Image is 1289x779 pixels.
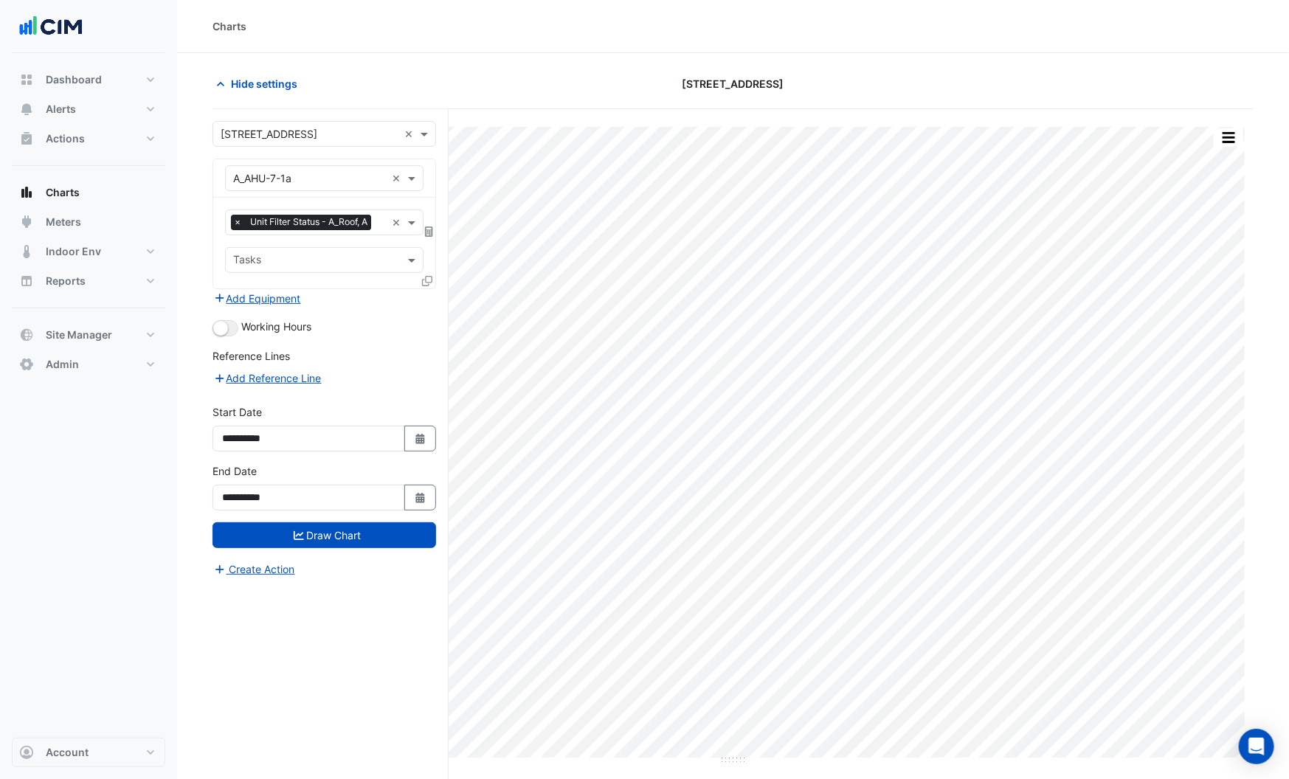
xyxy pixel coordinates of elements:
app-icon: Alerts [19,102,34,117]
app-icon: Charts [19,185,34,200]
span: Clear [392,170,404,186]
label: Reference Lines [212,348,290,364]
app-icon: Admin [19,357,34,372]
app-icon: Reports [19,274,34,288]
app-icon: Actions [19,131,34,146]
button: Hide settings [212,71,307,97]
fa-icon: Select Date [414,491,427,504]
span: Actions [46,131,85,146]
span: Reports [46,274,86,288]
div: Charts [212,18,246,34]
button: Account [12,738,165,767]
fa-icon: Select Date [414,432,427,445]
span: Charts [46,185,80,200]
span: Clear [404,126,417,142]
app-icon: Indoor Env [19,244,34,259]
span: Alerts [46,102,76,117]
div: Tasks [231,252,261,271]
button: Alerts [12,94,165,124]
label: Start Date [212,404,262,420]
label: End Date [212,463,257,479]
button: Meters [12,207,165,237]
span: Clear [392,215,404,230]
button: Draw Chart [212,522,436,548]
span: Choose Function [423,225,436,238]
button: Dashboard [12,65,165,94]
span: × [231,215,244,229]
button: More Options [1214,128,1243,147]
button: Charts [12,178,165,207]
app-icon: Site Manager [19,328,34,342]
span: Admin [46,357,79,372]
app-icon: Meters [19,215,34,229]
button: Add Equipment [212,290,302,307]
span: Site Manager [46,328,112,342]
button: Create Action [212,561,296,578]
app-icon: Dashboard [19,72,34,87]
span: Clone Favourites and Tasks from this Equipment to other Equipment [422,274,432,287]
img: Company Logo [18,12,84,41]
button: Add Reference Line [212,370,322,387]
button: Admin [12,350,165,379]
span: Indoor Env [46,244,101,259]
span: Working Hours [241,320,311,333]
button: Site Manager [12,320,165,350]
div: Open Intercom Messenger [1239,729,1274,764]
button: Indoor Env [12,237,165,266]
button: Actions [12,124,165,153]
span: Dashboard [46,72,102,87]
span: Account [46,745,89,760]
span: Meters [46,215,81,229]
button: Reports [12,266,165,296]
span: Hide settings [231,76,297,91]
span: [STREET_ADDRESS] [682,76,784,91]
span: Unit Filter Status - A_Roof, A [246,215,371,229]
